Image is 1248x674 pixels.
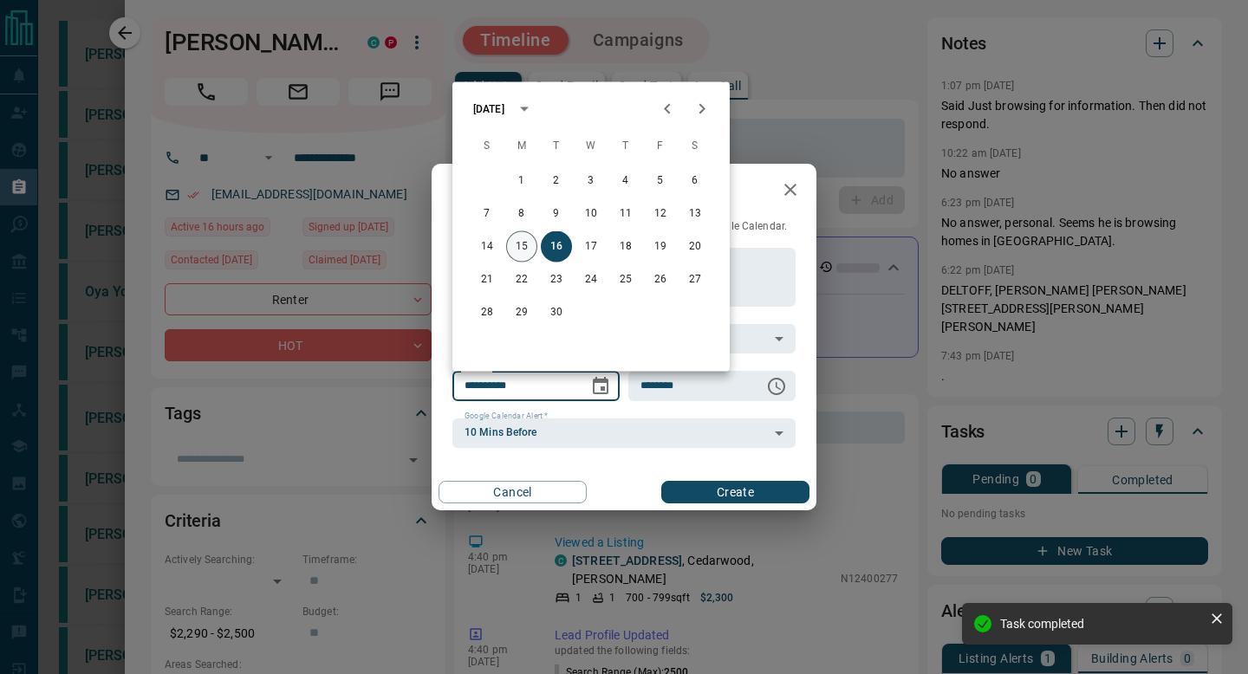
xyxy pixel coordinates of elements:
button: Choose time, selected time is 6:00 AM [759,369,794,404]
div: 10 Mins Before [452,418,796,448]
span: Monday [506,129,537,164]
button: Cancel [439,481,587,503]
button: 29 [506,297,537,328]
button: 21 [471,264,503,295]
span: Wednesday [575,129,607,164]
button: 5 [645,165,676,197]
button: 27 [679,264,711,295]
span: Saturday [679,129,711,164]
button: 30 [541,297,572,328]
button: 28 [471,297,503,328]
button: 2 [541,165,572,197]
button: 23 [541,264,572,295]
span: Thursday [610,129,641,164]
button: 26 [645,264,676,295]
button: 8 [506,198,537,230]
button: 16 [541,231,572,262]
button: Choose date, selected date is Sep 16, 2025 [583,369,618,404]
button: calendar view is open, switch to year view [510,94,539,124]
label: Google Calendar Alert [465,411,548,422]
button: 17 [575,231,607,262]
button: 4 [610,165,641,197]
span: Friday [645,129,676,164]
button: 20 [679,231,711,262]
button: 19 [645,231,676,262]
button: 22 [506,264,537,295]
h2: New Task [432,164,548,219]
button: Next month [685,92,719,126]
div: [DATE] [473,101,504,117]
button: 6 [679,165,711,197]
button: 13 [679,198,711,230]
span: Tuesday [541,129,572,164]
button: 11 [610,198,641,230]
button: 7 [471,198,503,230]
button: 12 [645,198,676,230]
div: Task completed [1000,617,1203,631]
button: 25 [610,264,641,295]
button: 18 [610,231,641,262]
button: 3 [575,165,607,197]
span: Sunday [471,129,503,164]
button: Create [661,481,809,503]
button: 14 [471,231,503,262]
button: 9 [541,198,572,230]
button: 15 [506,231,537,262]
button: 24 [575,264,607,295]
button: 10 [575,198,607,230]
button: Previous month [650,92,685,126]
button: 1 [506,165,537,197]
